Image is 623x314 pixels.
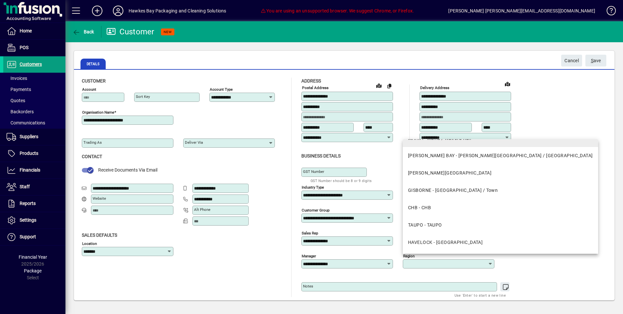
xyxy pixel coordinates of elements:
a: Staff [3,179,65,195]
a: Communications [3,117,65,128]
a: View on map [374,80,384,91]
div: Hawkes Bay Packaging and Cleaning Solutions [129,6,226,16]
div: CHB - CHB [408,204,431,211]
mat-label: Organisation name [82,110,114,115]
a: Products [3,145,65,162]
div: [PERSON_NAME] BAY - [PERSON_NAME][GEOGRAPHIC_DATA] / [GEOGRAPHIC_DATA] [408,152,593,159]
div: GISBORNE - [GEOGRAPHIC_DATA] / Town [408,187,498,194]
mat-option: HASTINGS - Hastings [403,164,598,182]
mat-label: Account Type [210,87,233,92]
mat-label: GST Number [303,169,324,174]
span: Details [80,59,106,69]
app-page-header-button: Back [65,26,101,38]
span: Address [301,78,321,83]
a: Settings [3,212,65,229]
a: View on map [502,79,513,89]
span: Suppliers [20,134,38,139]
mat-option: HICKS BAY - Hicks Bay / Coast Run [403,147,598,164]
mat-option: CHB - CHB [403,199,598,216]
div: HAVELOCK - [GEOGRAPHIC_DATA] [408,239,483,246]
a: Invoices [3,73,65,84]
mat-hint: GST Number should be 8 or 9 digits [311,177,372,184]
a: Reports [3,195,65,212]
button: Add [87,5,108,17]
span: Package [24,268,42,273]
mat-label: Industry type [302,185,324,189]
span: Home [20,28,32,33]
a: Suppliers [3,129,65,145]
a: Quotes [3,95,65,106]
mat-label: Manager [302,253,316,258]
span: S [591,58,594,63]
a: Payments [3,84,65,95]
mat-label: Sales rep [302,231,318,235]
mat-label: Region [403,253,415,258]
a: Financials [3,162,65,178]
mat-option: TAUPO - TAUPO [403,216,598,234]
a: Home [3,23,65,39]
span: Contact [82,154,102,159]
span: Staff [20,184,30,189]
mat-hint: Use 'Enter' to start a new line [454,291,506,299]
span: Settings [20,217,36,223]
span: ave [591,55,601,66]
mat-label: Website [93,196,106,201]
span: Support [20,234,36,239]
span: Invoices [7,76,27,81]
span: Sales defaults [82,232,117,238]
div: TAUPO - TAUPO [408,222,442,229]
mat-label: Trading as [83,140,102,145]
span: Payments [7,87,31,92]
span: NEW [164,30,172,34]
span: Reports [20,201,36,206]
span: Products [20,151,38,156]
a: Support [3,229,65,245]
div: Customer [106,27,154,37]
div: [PERSON_NAME] [PERSON_NAME][EMAIL_ADDRESS][DOMAIN_NAME] [448,6,595,16]
button: Copy to Delivery address [384,81,395,91]
span: Communications [7,120,45,125]
mat-label: Notes [303,284,313,288]
span: Back [72,29,94,34]
span: Receive Documents Via Email [98,167,157,173]
a: POS [3,40,65,56]
button: Back [71,26,96,38]
span: Quotes [7,98,25,103]
span: Cancel [564,55,579,66]
mat-label: Account [82,87,96,92]
span: Customer [82,78,106,83]
mat-label: Deliver via [185,140,203,145]
span: Financials [20,167,40,173]
div: [PERSON_NAME][GEOGRAPHIC_DATA] [408,170,491,176]
a: Knowledge Base [602,1,615,23]
button: Save [585,55,606,66]
mat-label: Location [82,241,97,246]
button: Cancel [561,55,582,66]
a: Backorders [3,106,65,117]
span: You are using an unsupported browser. We suggest Chrome, or Firefox. [261,8,414,13]
span: Backorders [7,109,34,114]
mat-label: Alt Phone [194,207,210,212]
mat-label: Customer group [302,208,329,212]
mat-label: Sort key [136,94,150,99]
span: Customers [20,62,42,67]
span: POS [20,45,28,50]
span: Financial Year [19,254,47,260]
button: Profile [108,5,129,17]
mat-option: GISBORNE - Gisborne / Town [403,182,598,199]
mat-option: HAVELOCK - Havelock North [403,234,598,251]
span: Business details [301,153,341,158]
